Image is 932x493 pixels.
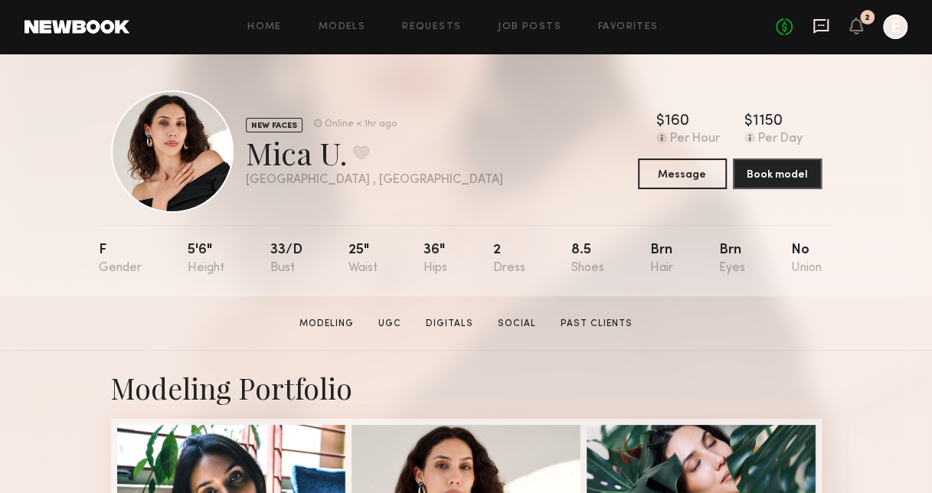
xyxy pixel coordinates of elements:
a: Models [319,22,365,32]
a: Digitals [420,317,479,331]
div: Modeling Portfolio [111,369,822,406]
div: 8.5 [571,243,604,275]
a: Modeling [293,317,360,331]
div: 1150 [753,114,783,129]
div: Brn [719,243,745,275]
a: Favorites [598,22,659,32]
a: Past Clients [554,317,639,331]
a: E [883,15,907,39]
div: Per Hour [670,132,720,146]
div: 160 [665,114,689,129]
div: F [99,243,142,275]
a: Requests [402,22,461,32]
div: Mica U. [246,132,503,173]
div: $ [744,114,753,129]
button: Book model [733,158,822,189]
div: 36" [423,243,447,275]
div: 25" [348,243,378,275]
div: No [791,243,822,275]
div: 2 [493,243,525,275]
a: Home [247,22,282,32]
button: Message [638,158,727,189]
div: 5'6" [188,243,224,275]
div: 2 [865,14,870,22]
div: $ [656,114,665,129]
a: Job Posts [498,22,561,32]
a: Social [492,317,542,331]
div: 33/d [270,243,302,275]
div: [GEOGRAPHIC_DATA] , [GEOGRAPHIC_DATA] [246,174,503,187]
div: Brn [650,243,673,275]
div: NEW FACES [246,118,302,132]
a: UGC [372,317,407,331]
div: Online < 1hr ago [325,119,397,129]
div: Per Day [758,132,803,146]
